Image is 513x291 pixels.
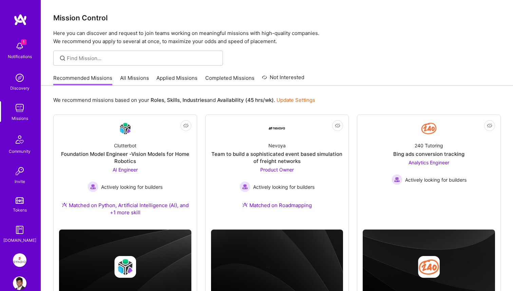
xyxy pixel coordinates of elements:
img: Actively looking for builders [240,181,250,192]
img: Ateam Purple Icon [242,202,248,207]
img: logo [14,14,27,26]
img: Community [12,131,28,148]
img: Actively looking for builders [392,174,402,185]
a: All Missions [120,74,149,86]
img: User Avatar [13,276,26,290]
div: Foundation Model Engineer -Vision Models for Home Robotics [59,150,191,165]
div: Community [9,148,31,155]
p: We recommend missions based on your , , and . [53,96,315,104]
div: Discovery [10,85,30,92]
a: Completed Missions [205,74,254,86]
span: Actively looking for builders [101,183,163,190]
img: Invite [13,164,26,178]
span: 1 [21,39,26,45]
span: Actively looking for builders [253,183,315,190]
b: Skills [167,97,180,103]
b: Industries [183,97,207,103]
div: Matched on Python, Artificial Intelligence (AI), and +1 more skill [59,202,191,216]
div: 240 Tutoring [415,142,443,149]
div: Nevoya [268,142,286,149]
img: Syndio: Transformation Engine Modernization [13,253,26,267]
p: Here you can discover and request to join teams working on meaningful missions with high-quality ... [53,29,501,46]
i: icon SearchGrey [59,54,66,62]
a: Applied Missions [156,74,197,86]
img: Actively looking for builders [88,181,98,192]
a: User Avatar [11,276,28,290]
i: icon EyeClosed [183,123,189,128]
a: Update Settings [277,97,315,103]
a: Not Interested [262,73,304,86]
a: Company LogoNevoyaTeam to build a sophisticated event based simulation of freight networksProduct... [211,120,343,217]
div: Clutterbot [114,142,136,149]
a: Company Logo240 TutoringBing ads conversion trackingAnalytics Engineer Actively looking for build... [363,120,495,210]
img: Company logo [418,256,440,278]
input: Find Mission... [67,55,218,62]
span: AI Engineer [113,167,138,172]
i: icon EyeClosed [335,123,340,128]
span: Analytics Engineer [408,160,449,165]
b: Roles [151,97,164,103]
a: Syndio: Transformation Engine Modernization [11,253,28,267]
h3: Mission Control [53,14,501,22]
b: Availability (45 hrs/wk) [217,97,274,103]
img: Company logo [114,256,136,278]
div: Team to build a sophisticated event based simulation of freight networks [211,150,343,165]
img: bell [13,39,26,53]
img: guide book [13,223,26,237]
img: Company logo [266,256,288,278]
a: Company LogoClutterbotFoundation Model Engineer -Vision Models for Home RoboticsAI Engineer Activ... [59,120,191,224]
div: Bing ads conversion tracking [393,150,464,158]
img: tokens [16,197,24,204]
img: Company Logo [117,121,133,137]
img: Company Logo [421,120,437,137]
img: teamwork [13,101,26,115]
span: Actively looking for builders [405,176,467,183]
div: Invite [15,178,25,185]
img: discovery [13,71,26,85]
div: [DOMAIN_NAME] [3,237,36,244]
div: Tokens [13,206,27,214]
div: Matched on Roadmapping [242,202,312,209]
i: icon EyeClosed [487,123,492,128]
a: Recommended Missions [53,74,112,86]
div: Missions [12,115,28,122]
div: Notifications [8,53,32,60]
span: Product Owner [260,167,294,172]
img: Company Logo [269,127,285,130]
img: Ateam Purple Icon [62,202,67,207]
